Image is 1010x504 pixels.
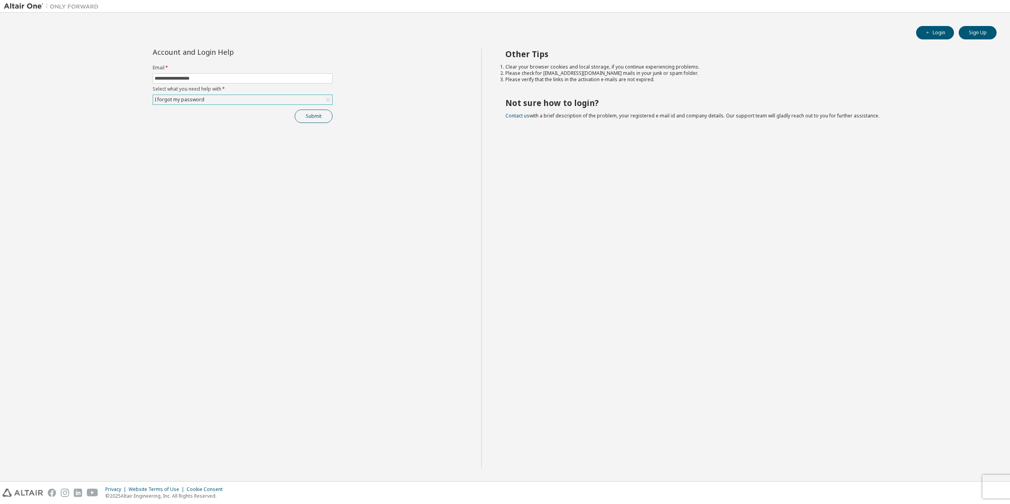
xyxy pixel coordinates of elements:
[505,76,983,83] li: Please verify that the links in the activation e-mails are not expired.
[505,49,983,59] h2: Other Tips
[4,2,103,10] img: Altair One
[153,95,206,104] div: I forgot my password
[105,493,227,499] p: © 2025 Altair Engineering, Inc. All Rights Reserved.
[87,489,98,497] img: youtube.svg
[505,70,983,76] li: Please check for [EMAIL_ADDRESS][DOMAIN_NAME] mails in your junk or spam folder.
[153,95,332,104] div: I forgot my password
[505,112,879,119] span: with a brief description of the problem, your registered e-mail id and company details. Our suppo...
[916,26,954,39] button: Login
[505,112,529,119] a: Contact us
[74,489,82,497] img: linkedin.svg
[2,489,43,497] img: altair_logo.svg
[153,65,333,71] label: Email
[153,49,297,55] div: Account and Login Help
[959,26,997,39] button: Sign Up
[187,486,227,493] div: Cookie Consent
[295,110,333,123] button: Submit
[505,98,983,108] h2: Not sure how to login?
[48,489,56,497] img: facebook.svg
[129,486,187,493] div: Website Terms of Use
[105,486,129,493] div: Privacy
[505,64,983,70] li: Clear your browser cookies and local storage, if you continue experiencing problems.
[61,489,69,497] img: instagram.svg
[153,86,333,92] label: Select what you need help with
